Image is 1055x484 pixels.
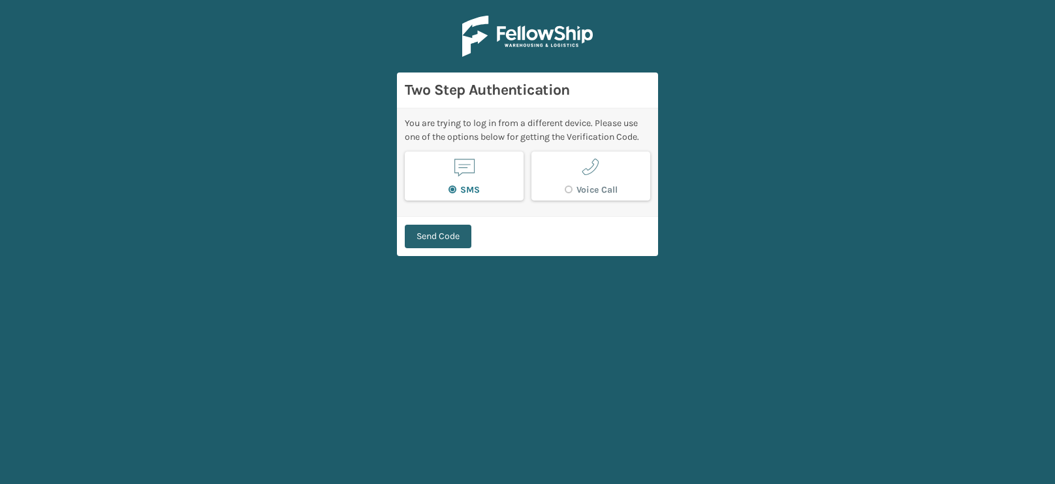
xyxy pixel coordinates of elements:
button: Send Code [405,225,471,248]
label: SMS [449,184,480,195]
img: Logo [462,16,593,57]
h3: Two Step Authentication [405,80,650,100]
div: You are trying to log in from a different device. Please use one of the options below for getting... [405,116,650,144]
label: Voice Call [565,184,618,195]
